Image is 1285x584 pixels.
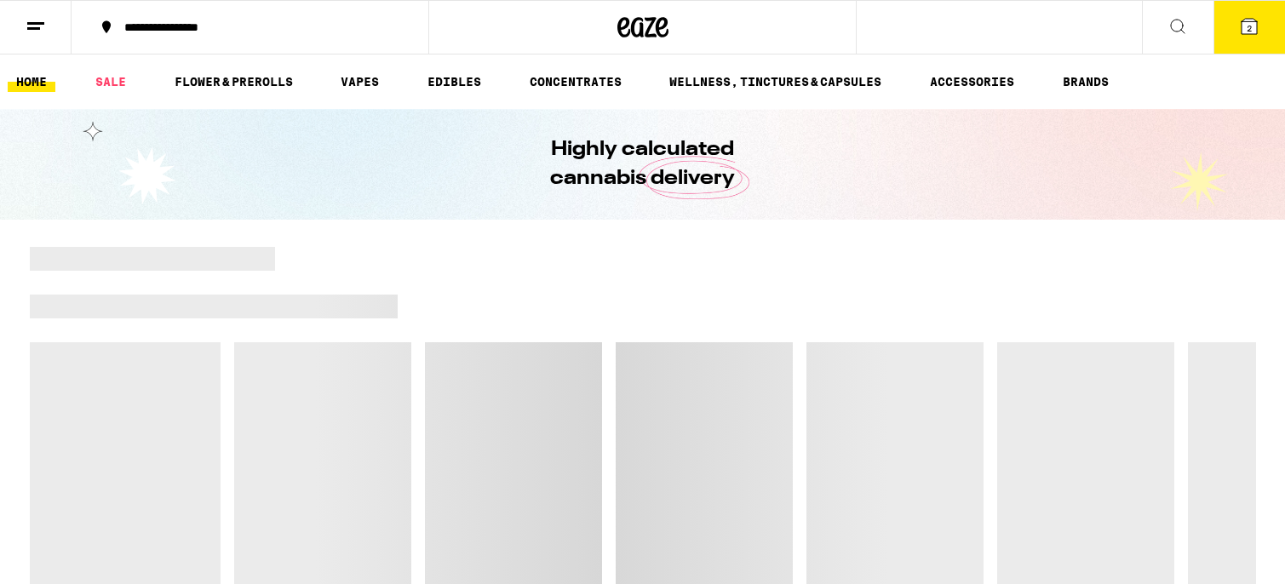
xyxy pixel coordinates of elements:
a: HOME [8,72,55,92]
h1: Highly calculated cannabis delivery [502,135,783,193]
a: EDIBLES [419,72,490,92]
a: VAPES [332,72,387,92]
a: CONCENTRATES [521,72,630,92]
button: 2 [1213,1,1285,54]
a: ACCESSORIES [921,72,1023,92]
a: FLOWER & PREROLLS [166,72,301,92]
a: BRANDS [1054,72,1117,92]
a: SALE [87,72,135,92]
a: WELLNESS, TINCTURES & CAPSULES [661,72,890,92]
span: 2 [1247,23,1252,33]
